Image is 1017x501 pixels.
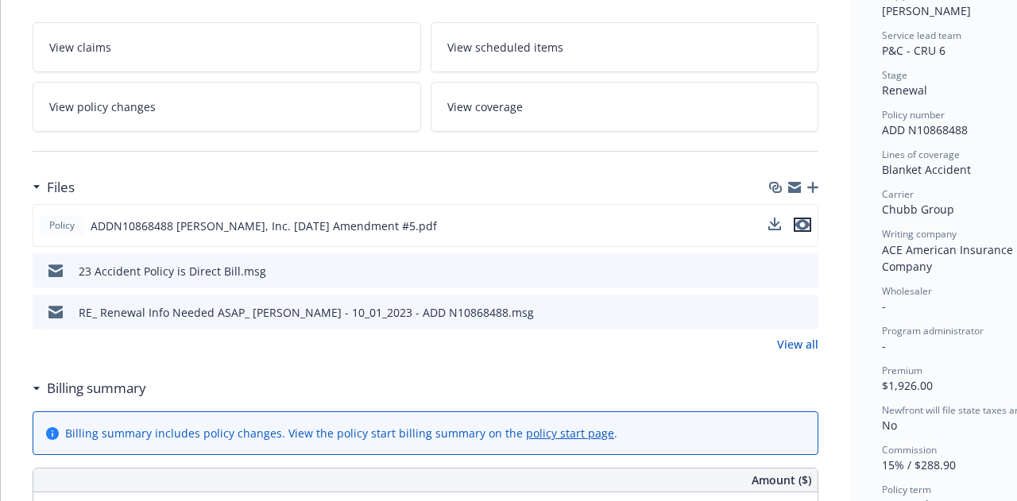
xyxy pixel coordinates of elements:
[882,378,933,393] span: $1,926.00
[46,218,78,233] span: Policy
[768,218,781,230] button: download file
[882,457,956,472] span: 15% / $288.90
[882,29,961,42] span: Service lead team
[33,177,75,198] div: Files
[33,378,146,399] div: Billing summary
[772,263,785,279] button: download file
[882,202,954,217] span: Chubb Group
[794,218,811,232] button: preview file
[79,304,534,321] div: RE_ Renewal Info Needed ASAP_ [PERSON_NAME] - 10_01_2023 - ADD N10868488.msg
[772,304,785,321] button: download file
[882,338,886,353] span: -
[882,242,1016,274] span: ACE American Insurance Company
[49,98,156,115] span: View policy changes
[882,364,922,377] span: Premium
[794,218,811,234] button: preview file
[91,218,437,234] span: ADDN10868488 [PERSON_NAME], Inc. [DATE] Amendment #5.pdf
[882,284,932,298] span: Wholesaler
[882,443,937,457] span: Commission
[47,378,146,399] h3: Billing summary
[882,299,886,314] span: -
[882,68,907,82] span: Stage
[798,304,812,321] button: preview file
[882,227,957,241] span: Writing company
[768,218,781,234] button: download file
[47,177,75,198] h3: Files
[65,425,617,441] div: Billing summary includes policy changes. View the policy start billing summary on the .
[447,39,563,56] span: View scheduled items
[882,324,984,337] span: Program administrator
[777,336,818,353] a: View all
[882,83,927,98] span: Renewal
[33,22,421,72] a: View claims
[882,108,945,121] span: Policy number
[752,472,811,488] span: Amount ($)
[33,82,421,132] a: View policy changes
[882,122,968,137] span: ADD N10868488
[882,418,897,433] span: No
[882,43,945,58] span: P&C - CRU 6
[431,22,819,72] a: View scheduled items
[882,3,971,18] span: [PERSON_NAME]
[882,187,914,201] span: Carrier
[526,426,614,441] a: policy start page
[882,148,960,161] span: Lines of coverage
[49,39,111,56] span: View claims
[798,263,812,279] button: preview file
[882,483,931,496] span: Policy term
[79,263,266,279] div: 23 Accident Policy is Direct Bill.msg
[447,98,523,115] span: View coverage
[431,82,819,132] a: View coverage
